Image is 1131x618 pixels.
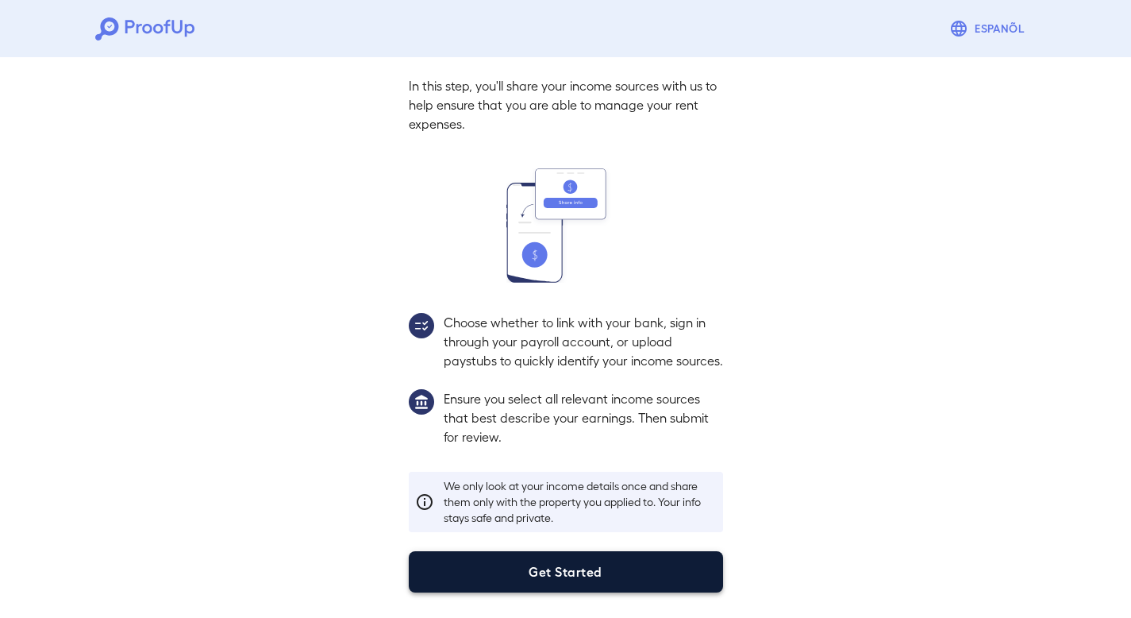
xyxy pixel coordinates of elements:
[943,13,1036,44] button: Espanõl
[409,313,434,338] img: group2.svg
[444,313,723,370] p: Choose whether to link with your bank, sign in through your payroll account, or upload paystubs t...
[409,551,723,593] button: Get Started
[409,76,723,133] p: In this step, you'll share your income sources with us to help ensure that you are able to manage...
[444,389,723,446] p: Ensure you select all relevant income sources that best describe your earnings. Then submit for r...
[444,478,717,526] p: We only look at your income details once and share them only with the property you applied to. Yo...
[409,389,434,415] img: group1.svg
[506,168,625,283] img: transfer_money.svg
